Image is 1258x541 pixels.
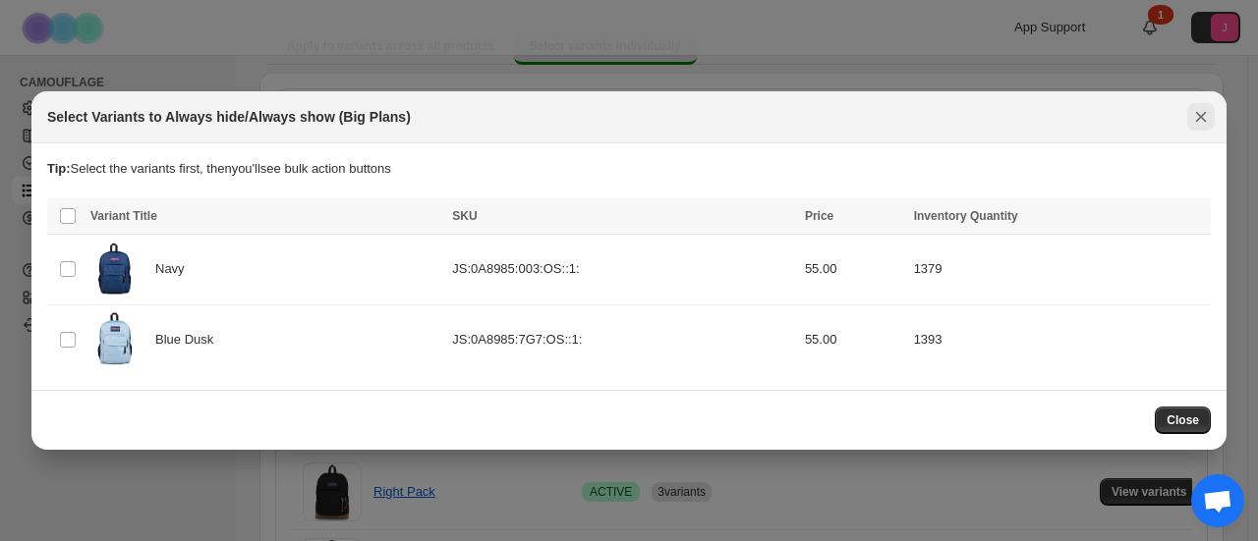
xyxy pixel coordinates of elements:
[47,159,1211,179] p: Select the variants first, then you'll see bulk action buttons
[1155,406,1211,434] button: Close
[799,304,908,374] td: 55.00
[1187,103,1215,131] button: Close
[1167,412,1199,428] span: Close
[1191,474,1244,527] div: Open chat
[90,311,140,368] img: JS0A89857G7-FRONT.png
[90,241,140,298] img: JS0A8985003-FRONT.png
[446,304,799,374] td: JS:0A8985:7G7:OS::1:
[90,209,157,223] span: Variant Title
[799,235,908,304] td: 55.00
[908,304,1211,374] td: 1393
[805,209,833,223] span: Price
[155,330,224,350] span: Blue Dusk
[452,209,477,223] span: SKU
[914,209,1018,223] span: Inventory Quantity
[908,235,1211,304] td: 1379
[446,235,799,304] td: JS:0A8985:003:OS::1:
[155,259,195,279] span: Navy
[47,161,71,176] strong: Tip:
[47,107,411,127] h2: Select Variants to Always hide/Always show (Big Plans)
